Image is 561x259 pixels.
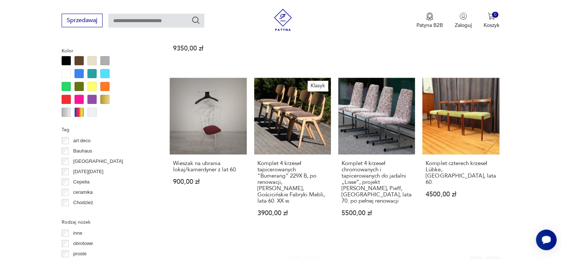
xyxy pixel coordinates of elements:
iframe: Smartsupp widget button [536,230,557,250]
button: Szukaj [191,16,200,25]
h3: Wieszak na ubrania lokaj/kamerdyner z lat 60. [173,160,243,173]
button: 0Koszyk [484,13,499,29]
p: inne [73,229,83,237]
h3: Komplet 4 krzeseł tapicerowanych "Bumerang" 229X B, po renowacji, [PERSON_NAME], Gościcińskie Fab... [257,160,328,204]
p: art deco [73,137,91,145]
button: Sprzedawaj [62,14,103,27]
img: Ikona medalu [426,13,433,21]
p: Bauhaus [73,147,92,155]
a: Komplet czterech krzeseł Lübke, Niemcy, lata 60.Komplet czterech krzeseł Lübke, [GEOGRAPHIC_DATA]... [422,78,499,231]
button: Patyna B2B [416,13,443,29]
p: [DATE][DATE] [73,168,104,176]
h3: Komplet 4 krzeseł chromowanych i tapicerowanych do jadalni „Lisse”, projekt [PERSON_NAME], Pieff,... [342,160,412,204]
div: 0 [492,12,498,18]
p: 5500,00 zł [342,210,412,216]
a: Sprzedawaj [62,18,103,24]
p: Kolor [62,47,152,55]
img: Ikona koszyka [488,13,495,20]
p: Patyna B2B [416,22,443,29]
a: Komplet 4 krzeseł chromowanych i tapicerowanych do jadalni „Lisse”, projekt Teda Batesa, Pieff, W... [338,78,415,231]
img: Patyna - sklep z meblami i dekoracjami vintage [272,9,294,31]
p: 3900,00 zł [257,210,328,216]
a: Ikona medaluPatyna B2B [416,13,443,29]
p: Koszyk [484,22,499,29]
p: [GEOGRAPHIC_DATA] [73,157,123,165]
a: KlasykKomplet 4 krzeseł tapicerowanych "Bumerang" 229X B, po renowacji, R.Kulm, Gościcińskie Fabr... [254,78,331,231]
button: Zaloguj [455,13,472,29]
p: Rodzaj nóżek [62,218,152,226]
p: Tag [62,126,152,134]
img: Ikonka użytkownika [460,13,467,20]
p: 900,00 zł [173,179,243,185]
p: 9350,00 zł [173,45,243,52]
p: obrotowe [73,239,93,248]
p: Chodzież [73,199,93,207]
p: Ćmielów [73,209,92,217]
p: 4500,00 zł [426,191,496,197]
p: proste [73,250,87,258]
p: Cepelia [73,178,90,186]
p: Zaloguj [455,22,472,29]
h3: Komplet czterech krzeseł Lübke, [GEOGRAPHIC_DATA], lata 60. [426,160,496,185]
p: ceramika [73,188,93,196]
a: Wieszak na ubrania lokaj/kamerdyner z lat 60.Wieszak na ubrania lokaj/kamerdyner z lat 60.900,00 zł [170,78,246,231]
